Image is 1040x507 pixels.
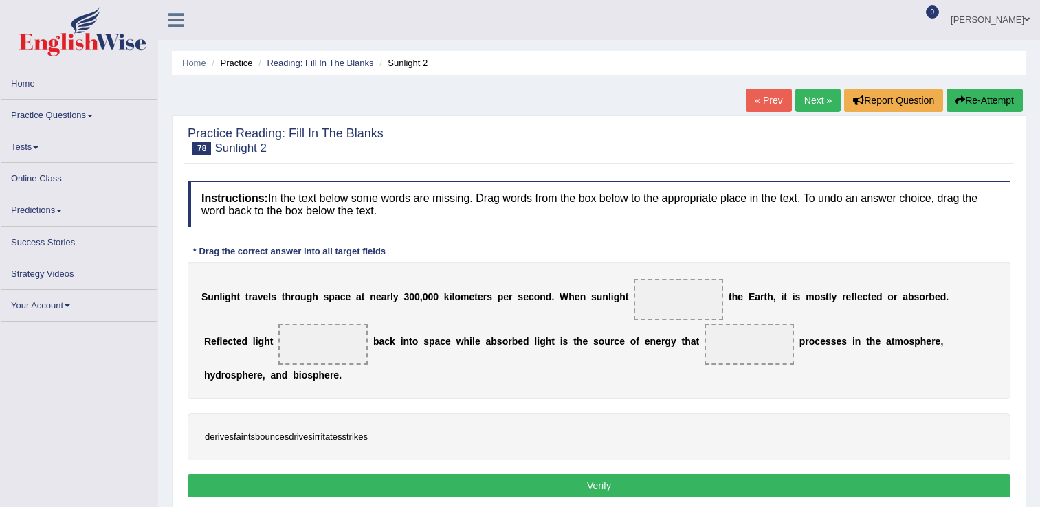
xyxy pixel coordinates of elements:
b: e [523,291,529,302]
b: o [919,291,925,302]
a: Online Class [1,163,157,190]
b: e [857,291,863,302]
span: drives [289,431,313,442]
span: faints [234,431,255,442]
b: c [384,336,390,347]
b: a [252,291,258,302]
b: h [732,291,738,302]
b: h [568,291,575,302]
b: d [940,291,947,302]
b: o [302,370,308,381]
b: h [577,336,583,347]
b: a [691,336,696,347]
b: l [219,291,222,302]
span: strikes [342,431,368,442]
b: h [204,370,210,381]
a: Strategy Videos [1,258,157,285]
b: i [299,370,302,381]
span: bounces [255,431,289,442]
a: Tests [1,131,157,158]
b: e [518,336,523,347]
b: e [236,336,242,347]
a: Predictions [1,194,157,221]
b: t [682,336,685,347]
b: 3 [403,291,409,302]
b: l [452,291,455,302]
b: g [225,291,231,302]
b: s [307,370,313,381]
span: Drop target [705,324,794,365]
a: « Prev [746,89,791,112]
b: e [575,291,580,302]
b: h [264,336,270,347]
b: . [339,370,342,381]
b: t [868,291,872,302]
b: . [551,291,554,302]
b: s [563,336,568,347]
b: E [749,291,755,302]
b: e [846,291,852,302]
b: k [444,291,450,302]
b: s [518,291,523,302]
b: t [729,291,732,302]
b: n [214,291,220,302]
b: u [300,291,307,302]
b: i [611,291,614,302]
a: Next » [795,89,841,112]
b: g [258,336,265,347]
b: t [866,336,870,347]
b: d [876,291,883,302]
b: n [602,291,608,302]
b: g [665,336,671,347]
span: derives [205,431,234,442]
b: t [764,291,767,302]
b: e [871,291,876,302]
b: g [614,291,620,302]
b: e [935,291,940,302]
b: g [540,336,546,347]
b: e [875,336,881,347]
b: b [929,291,935,302]
a: Reading: Fill In The Blanks [267,58,373,68]
b: a [335,291,340,302]
small: Sunlight 2 [214,142,267,155]
b: c [440,336,445,347]
b: a [270,370,276,381]
a: Home [182,58,206,68]
b: s [497,336,502,347]
div: * Drag the correct answer into all target fields [188,245,391,258]
b: 0 [414,291,420,302]
b: v [258,291,263,302]
b: t [551,336,555,347]
b: i [852,336,855,347]
b: s [914,291,920,302]
b: p [313,370,319,381]
b: u [208,291,214,302]
a: Success Stories [1,227,157,253]
b: l [534,336,537,347]
span: 78 [192,142,211,155]
b: i [793,291,795,302]
b: s [593,336,599,347]
b: p [914,336,920,347]
b: i [537,336,540,347]
b: h [242,370,248,381]
b: w [456,336,464,347]
b: r [254,370,257,381]
b: l [854,291,857,302]
b: t [784,291,787,302]
b: , [263,370,265,381]
b: l [268,291,271,302]
b: r [508,336,511,347]
b: t [892,336,895,347]
b: s [591,291,597,302]
b: r [291,291,294,302]
b: o [412,336,419,347]
b: u [604,336,610,347]
b: t [826,291,829,302]
b: e [248,370,254,381]
b: c [340,291,346,302]
b: h [685,336,691,347]
b: i [469,336,472,347]
b: t [474,291,478,302]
